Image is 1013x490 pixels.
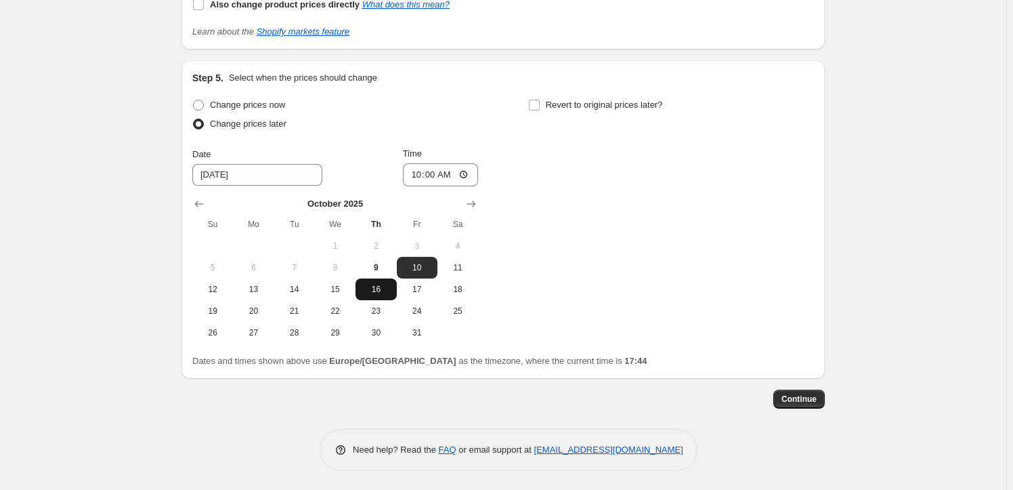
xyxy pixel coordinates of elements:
[274,322,315,344] button: Tuesday October 28 2025
[233,322,274,344] button: Monday October 27 2025
[355,257,396,279] button: Today Thursday October 9 2025
[320,241,350,251] span: 1
[320,262,350,273] span: 8
[238,284,268,295] span: 13
[781,394,817,405] span: Continue
[315,300,355,322] button: Wednesday October 22 2025
[773,390,825,409] button: Continue
[198,219,228,230] span: Su
[361,219,391,230] span: Th
[437,300,478,322] button: Saturday October 25 2025
[437,213,478,235] th: Saturday
[210,119,286,129] span: Change prices later
[437,279,478,300] button: Saturday October 18 2025
[402,262,432,273] span: 10
[190,195,209,213] button: Show previous month, September 2025
[274,257,315,279] button: Tuesday October 7 2025
[437,235,478,257] button: Saturday October 4 2025
[198,327,228,338] span: 26
[238,306,268,317] span: 20
[274,300,315,322] button: Tuesday October 21 2025
[192,164,322,186] input: 10/9/2025
[274,279,315,300] button: Tuesday October 14 2025
[238,327,268,338] span: 27
[233,213,274,235] th: Monday
[397,279,437,300] button: Friday October 17 2025
[397,257,437,279] button: Friday October 10 2025
[397,300,437,322] button: Friday October 24 2025
[280,327,309,338] span: 28
[198,306,228,317] span: 19
[361,241,391,251] span: 2
[315,279,355,300] button: Wednesday October 15 2025
[402,284,432,295] span: 17
[192,322,233,344] button: Sunday October 26 2025
[315,322,355,344] button: Wednesday October 29 2025
[402,327,432,338] span: 31
[361,284,391,295] span: 16
[355,300,396,322] button: Thursday October 23 2025
[320,306,350,317] span: 22
[361,306,391,317] span: 23
[402,219,432,230] span: Fr
[233,279,274,300] button: Monday October 13 2025
[315,213,355,235] th: Wednesday
[192,149,211,159] span: Date
[210,100,285,110] span: Change prices now
[192,257,233,279] button: Sunday October 5 2025
[238,219,268,230] span: Mo
[402,241,432,251] span: 3
[192,356,647,366] span: Dates and times shown above use as the timezone, where the current time is
[546,100,663,110] span: Revert to original prices later?
[229,71,377,85] p: Select when the prices should change
[320,219,350,230] span: We
[192,279,233,300] button: Sunday October 12 2025
[280,219,309,230] span: Tu
[280,262,309,273] span: 7
[192,213,233,235] th: Sunday
[443,241,473,251] span: 4
[397,322,437,344] button: Friday October 31 2025
[456,445,534,455] span: or email support at
[443,219,473,230] span: Sa
[437,257,478,279] button: Saturday October 11 2025
[233,300,274,322] button: Monday October 20 2025
[274,213,315,235] th: Tuesday
[355,279,396,300] button: Thursday October 16 2025
[443,284,473,295] span: 18
[192,26,349,37] i: Learn about the
[192,300,233,322] button: Sunday October 19 2025
[280,306,309,317] span: 21
[355,322,396,344] button: Thursday October 30 2025
[397,213,437,235] th: Friday
[534,445,683,455] a: [EMAIL_ADDRESS][DOMAIN_NAME]
[355,213,396,235] th: Thursday
[624,356,647,366] b: 17:44
[320,284,350,295] span: 15
[443,306,473,317] span: 25
[355,235,396,257] button: Thursday October 2 2025
[439,445,456,455] a: FAQ
[402,306,432,317] span: 24
[257,26,349,37] a: Shopify markets feature
[329,356,456,366] b: Europe/[GEOGRAPHIC_DATA]
[403,148,422,159] span: Time
[320,327,350,338] span: 29
[280,284,309,295] span: 14
[315,257,355,279] button: Wednesday October 8 2025
[198,262,228,273] span: 5
[397,235,437,257] button: Friday October 3 2025
[361,327,391,338] span: 30
[462,195,481,213] button: Show next month, November 2025
[198,284,228,295] span: 12
[233,257,274,279] button: Monday October 6 2025
[192,71,223,85] h2: Step 5.
[443,262,473,273] span: 11
[315,235,355,257] button: Wednesday October 1 2025
[238,262,268,273] span: 6
[403,163,479,186] input: 12:00
[353,445,439,455] span: Need help? Read the
[361,262,391,273] span: 9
